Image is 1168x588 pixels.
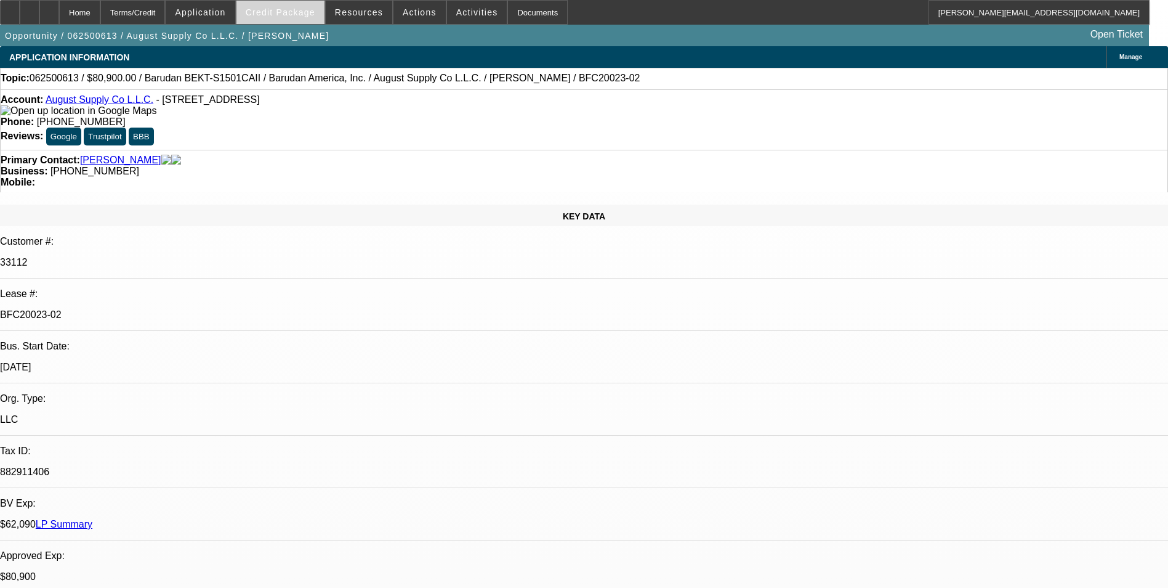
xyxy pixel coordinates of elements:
[30,73,640,84] span: 062500613 / $80,900.00 / Barudan BEKT-S1501CAII / Barudan America, Inc. / August Supply Co L.L.C....
[1,155,80,166] strong: Primary Contact:
[1119,54,1142,60] span: Manage
[1,73,30,84] strong: Topic:
[84,128,126,145] button: Trustpilot
[335,7,383,17] span: Resources
[447,1,507,24] button: Activities
[161,155,171,166] img: facebook-icon.png
[393,1,446,24] button: Actions
[1,131,43,141] strong: Reviews:
[175,7,225,17] span: Application
[156,94,260,105] span: - [STREET_ADDRESS]
[1,166,47,176] strong: Business:
[1,94,43,105] strong: Account:
[80,155,161,166] a: [PERSON_NAME]
[563,211,605,221] span: KEY DATA
[326,1,392,24] button: Resources
[50,166,139,176] span: [PHONE_NUMBER]
[236,1,324,24] button: Credit Package
[166,1,235,24] button: Application
[1,105,156,116] img: Open up location in Google Maps
[456,7,498,17] span: Activities
[129,128,154,145] button: BBB
[1,105,156,116] a: View Google Maps
[46,128,81,145] button: Google
[9,52,129,62] span: APPLICATION INFORMATION
[171,155,181,166] img: linkedin-icon.png
[1,177,35,187] strong: Mobile:
[36,519,92,529] a: LP Summary
[246,7,315,17] span: Credit Package
[403,7,437,17] span: Actions
[37,116,126,127] span: [PHONE_NUMBER]
[46,94,153,105] a: August Supply Co L.L.C.
[5,31,329,41] span: Opportunity / 062500613 / August Supply Co L.L.C. / [PERSON_NAME]
[1085,24,1148,45] a: Open Ticket
[1,116,34,127] strong: Phone:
